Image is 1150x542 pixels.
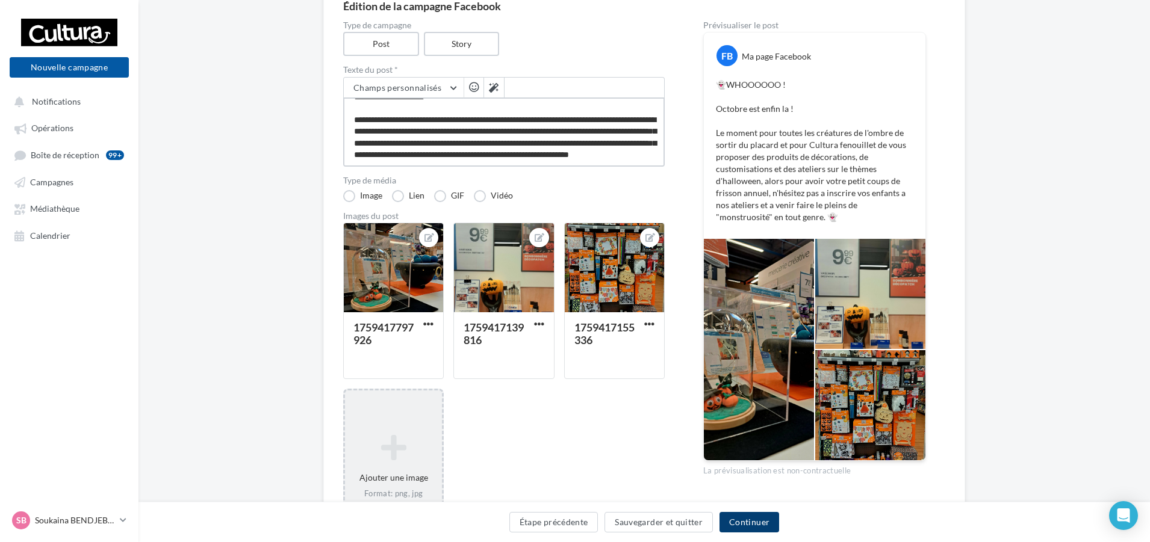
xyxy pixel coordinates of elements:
label: GIF [434,190,464,202]
a: Médiathèque [7,197,131,219]
span: Boîte de réception [31,150,99,160]
p: Soukaina BENDJEBBOUR [35,514,115,526]
label: Type de média [343,176,665,185]
label: Lien [392,190,424,202]
button: Notifications [7,90,126,112]
div: 1759417139816 [464,321,524,346]
div: 1759417797926 [353,321,414,346]
a: Campagnes [7,171,131,192]
div: Images du post [343,212,665,220]
label: Post [343,32,419,56]
button: Continuer [720,512,779,532]
div: Ma page Facebook [742,51,811,63]
div: Open Intercom Messenger [1109,501,1138,530]
span: Calendrier [30,230,70,241]
p: 👻WHOOOOOO ! Octobre est enfin la ! Le moment pour toutes les créatures de l'ombre de sortir du pl... [716,79,913,223]
label: Story [424,32,500,56]
div: 1759417155336 [574,321,635,346]
span: Opérations [31,123,73,134]
button: Sauvegarder et quitter [605,512,713,532]
div: FB [716,45,738,66]
a: Calendrier [7,224,131,246]
label: Vidéo [474,190,513,202]
span: Médiathèque [30,204,79,214]
button: Nouvelle campagne [10,57,129,78]
div: Édition de la campagne Facebook [343,1,945,11]
div: Prévisualiser le post [703,21,926,29]
span: SB [16,514,26,526]
label: Image [343,190,382,202]
a: SB Soukaina BENDJEBBOUR [10,509,129,532]
label: Texte du post * [343,66,665,74]
button: Champs personnalisés [344,78,464,98]
a: Opérations [7,117,131,138]
a: Boîte de réception99+ [7,144,131,166]
div: La prévisualisation est non-contractuelle [703,461,926,476]
span: Campagnes [30,177,73,187]
button: Étape précédente [509,512,598,532]
span: Champs personnalisés [353,82,441,93]
span: Notifications [32,96,81,106]
label: Type de campagne [343,21,665,29]
div: 99+ [106,150,124,160]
